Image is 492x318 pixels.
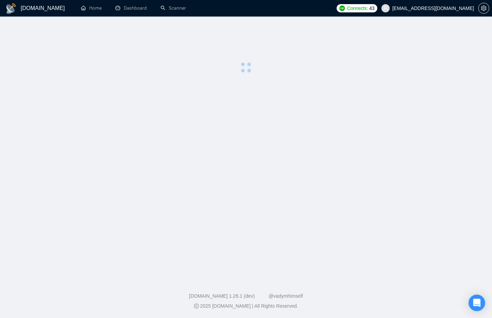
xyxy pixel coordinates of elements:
[369,4,375,12] span: 43
[268,293,303,299] a: @vadymhimself
[478,6,489,11] a: setting
[479,6,489,11] span: setting
[194,304,199,308] span: copyright
[478,3,489,14] button: setting
[6,3,17,14] img: logo
[339,6,345,11] img: upwork-logo.png
[383,6,388,11] span: user
[161,5,186,11] a: searchScanner
[347,4,368,12] span: Connects:
[6,303,486,310] div: 2025 [DOMAIN_NAME] | All Rights Reserved.
[81,5,102,11] a: homeHome
[189,293,255,299] a: [DOMAIN_NAME] 1.26.1 (dev)
[469,295,485,311] div: Open Intercom Messenger
[115,5,147,11] a: dashboardDashboard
